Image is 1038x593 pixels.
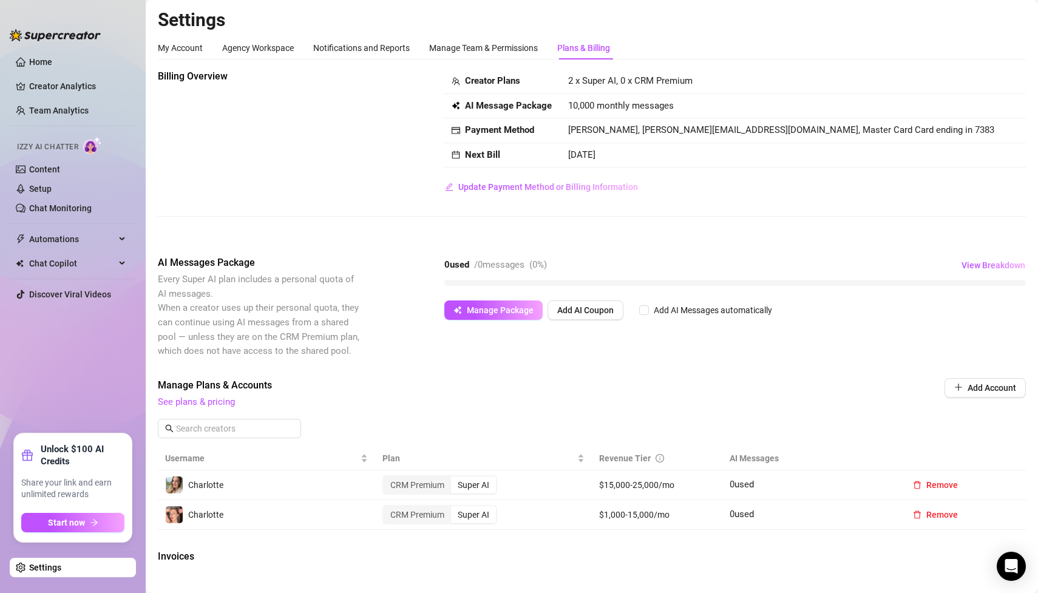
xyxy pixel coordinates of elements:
button: Remove [903,475,968,495]
span: Charlotte [188,510,223,520]
span: arrow-right [90,518,98,527]
span: AI Messages Package [158,256,362,270]
span: Remove [926,480,958,490]
a: Creator Analytics [29,76,126,96]
span: 0 used [730,479,754,490]
a: Team Analytics [29,106,89,115]
th: Username [158,447,375,470]
span: Izzy AI Chatter [17,141,78,153]
h2: Settings [158,8,1026,32]
th: Plan [375,447,592,470]
input: Search creators [176,422,284,435]
span: ( 0 %) [529,259,547,270]
strong: Unlock $100 AI Credits [41,443,124,467]
span: Username [165,452,358,465]
strong: 0 used [444,259,469,270]
strong: Creator Plans [465,75,520,86]
div: segmented control [382,475,497,495]
div: Agency Workspace [222,41,294,55]
img: Chat Copilot [16,259,24,268]
span: View Breakdown [962,260,1025,270]
div: Manage Team & Permissions [429,41,538,55]
span: team [452,77,460,86]
span: 0 used [730,509,754,520]
span: / 0 messages [474,259,524,270]
span: Automations [29,229,115,249]
span: Remove [926,510,958,520]
a: See plans & pricing [158,396,235,407]
span: 2 x Super AI, 0 x CRM Premium [568,75,693,86]
a: Settings [29,563,61,572]
button: Remove [903,505,968,524]
div: Super AI [451,476,496,493]
div: Plans & Billing [557,41,610,55]
button: Manage Package [444,300,543,320]
span: Billing Overview [158,69,362,84]
div: segmented control [382,505,497,524]
td: $15,000-25,000/mo [592,470,722,500]
a: Home [29,57,52,67]
span: Add Account [968,383,1016,393]
span: credit-card [452,126,460,135]
span: thunderbolt [16,234,25,244]
span: Manage Plans & Accounts [158,378,862,393]
img: logo-BBDzfeDw.svg [10,29,101,41]
span: gift [21,449,33,461]
a: Setup [29,184,52,194]
span: Add AI Coupon [557,305,614,315]
button: Update Payment Method or Billing Information [444,177,639,197]
span: edit [445,183,453,191]
span: search [165,424,174,433]
strong: Next Bill [465,149,500,160]
strong: AI Message Package [465,100,552,111]
img: Charlotte [166,476,183,493]
div: CRM Premium [384,476,451,493]
button: View Breakdown [961,256,1026,275]
span: Charlotte [188,480,223,490]
span: Every Super AI plan includes a personal quota of AI messages. When a creator uses up their person... [158,274,359,356]
span: Update Payment Method or Billing Information [458,182,638,192]
td: $1,000-15,000/mo [592,500,722,530]
span: [DATE] [568,149,595,160]
div: Super AI [451,506,496,523]
span: Plan [382,452,575,465]
a: Content [29,164,60,174]
img: AI Chatter [83,137,102,154]
div: Notifications and Reports [313,41,410,55]
strong: Payment Method [465,124,534,135]
span: Revenue Tier [599,453,651,463]
span: 10,000 monthly messages [568,99,674,114]
div: Add AI Messages automatically [654,303,772,317]
span: plus [954,383,963,391]
a: Chat Monitoring [29,203,92,213]
span: Chat Copilot [29,254,115,273]
div: CRM Premium [384,506,451,523]
div: Open Intercom Messenger [997,552,1026,581]
span: delete [913,481,921,489]
button: Add Account [945,378,1026,398]
a: Discover Viral Videos [29,290,111,299]
button: Start nowarrow-right [21,513,124,532]
span: Manage Package [467,305,534,315]
th: AI Messages [722,447,896,470]
span: calendar [452,151,460,159]
button: Add AI Coupon [548,300,623,320]
div: My Account [158,41,203,55]
img: Charlotte [166,506,183,523]
span: Start now [48,518,85,527]
span: Invoices [158,549,362,564]
span: delete [913,510,921,519]
span: [PERSON_NAME], [PERSON_NAME][EMAIL_ADDRESS][DOMAIN_NAME], Master Card Card ending in 7383 [568,124,994,135]
span: info-circle [656,454,664,463]
span: Share your link and earn unlimited rewards [21,477,124,501]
